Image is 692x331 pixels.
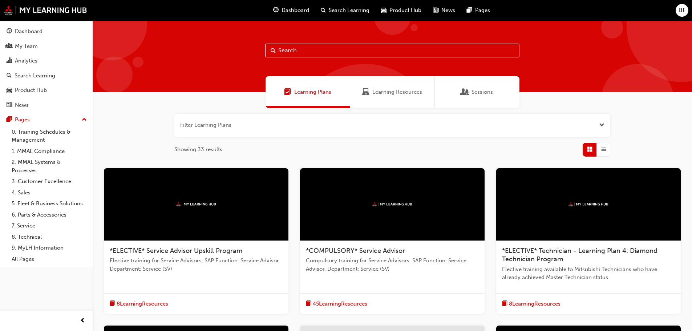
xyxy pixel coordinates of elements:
a: 4. Sales [9,187,90,198]
a: mmal*COMPULSORY* Service AdvisorCompulsory training for Service Advisors. SAP Function: Service A... [300,168,485,314]
span: *ELECTIVE* Technician - Learning Plan 4: Diamond Technician Program [502,247,657,263]
span: List [601,145,606,154]
a: pages-iconPages [461,3,496,18]
a: All Pages [9,254,90,265]
a: 2. MMAL Systems & Processes [9,157,90,176]
a: Search Learning [3,69,90,82]
a: news-iconNews [427,3,461,18]
img: mmal [4,5,87,15]
span: Learning Resources [372,88,422,96]
span: Learning Resources [362,88,369,96]
a: 1. MMAL Compliance [9,146,90,157]
span: Product Hub [389,6,421,15]
img: mmal [372,202,412,207]
span: news-icon [7,102,12,109]
span: up-icon [82,115,87,125]
div: Pages [15,116,30,124]
button: BF [676,4,688,17]
span: guage-icon [273,6,279,15]
span: book-icon [306,299,311,308]
span: car-icon [381,6,387,15]
a: News [3,98,90,112]
div: Search Learning [15,72,55,80]
div: News [15,101,29,109]
a: Product Hub [3,84,90,97]
span: 8 Learning Resources [117,300,168,308]
span: Search Learning [329,6,369,15]
span: *COMPULSORY* Service Advisor [306,247,405,255]
span: Showing 33 results [174,145,222,154]
a: Learning ResourcesLearning Resources [350,76,435,108]
a: Learning PlansLearning Plans [266,76,350,108]
span: Sessions [472,88,493,96]
span: book-icon [502,299,507,308]
span: News [441,6,455,15]
a: 3. Customer Excellence [9,176,90,187]
span: people-icon [7,43,12,50]
a: 6. Parts & Accessories [9,209,90,221]
button: Open the filter [599,121,604,129]
a: My Team [3,40,90,53]
a: 0. Training Schedules & Management [9,126,90,146]
span: Grid [587,145,592,154]
span: pages-icon [467,6,472,15]
a: 5. Fleet & Business Solutions [9,198,90,209]
span: *ELECTIVE* Service Advisor Upskill Program [110,247,242,255]
button: book-icon8LearningResources [502,299,561,308]
div: Product Hub [15,86,47,94]
span: news-icon [433,6,438,15]
a: search-iconSearch Learning [315,3,375,18]
span: Elective training for Service Advisors. SAP Function: Service Advisor. Department: Service (SV) [110,257,283,273]
span: search-icon [7,73,12,79]
span: Compulsory training for Service Advisors. SAP Function: Service Advisor. Department: Service (SV) [306,257,479,273]
button: Pages [3,113,90,126]
div: Analytics [15,57,37,65]
div: Dashboard [15,27,43,36]
span: 8 Learning Resources [509,300,561,308]
span: Learning Plans [284,88,291,96]
img: mmal [176,202,216,207]
span: pages-icon [7,117,12,123]
a: mmal*ELECTIVE* Technician - Learning Plan 4: Diamond Technician ProgramElective training availabl... [496,168,681,314]
span: search-icon [321,6,326,15]
span: Pages [475,6,490,15]
div: My Team [15,42,38,51]
a: 9. MyLH Information [9,242,90,254]
span: BF [679,6,685,15]
a: Analytics [3,54,90,68]
a: 7. Service [9,220,90,231]
img: mmal [568,202,608,207]
span: 45 Learning Resources [313,300,367,308]
a: 8. Technical [9,231,90,243]
span: Elective training available to Mitsubishi Technicians who have already achieved Master Technician... [502,265,675,282]
span: guage-icon [7,28,12,35]
button: book-icon45LearningResources [306,299,367,308]
span: Learning Plans [294,88,331,96]
span: Dashboard [282,6,309,15]
a: guage-iconDashboard [267,3,315,18]
a: SessionsSessions [435,76,519,108]
span: prev-icon [80,316,85,326]
a: mmal*ELECTIVE* Service Advisor Upskill ProgramElective training for Service Advisors. SAP Functio... [104,168,288,314]
button: DashboardMy TeamAnalyticsSearch LearningProduct HubNews [3,23,90,113]
span: car-icon [7,87,12,94]
a: car-iconProduct Hub [375,3,427,18]
a: Dashboard [3,25,90,38]
span: Search [271,47,276,55]
span: Sessions [461,88,469,96]
button: book-icon8LearningResources [110,299,168,308]
input: Search... [265,44,519,57]
span: chart-icon [7,58,12,64]
span: book-icon [110,299,115,308]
